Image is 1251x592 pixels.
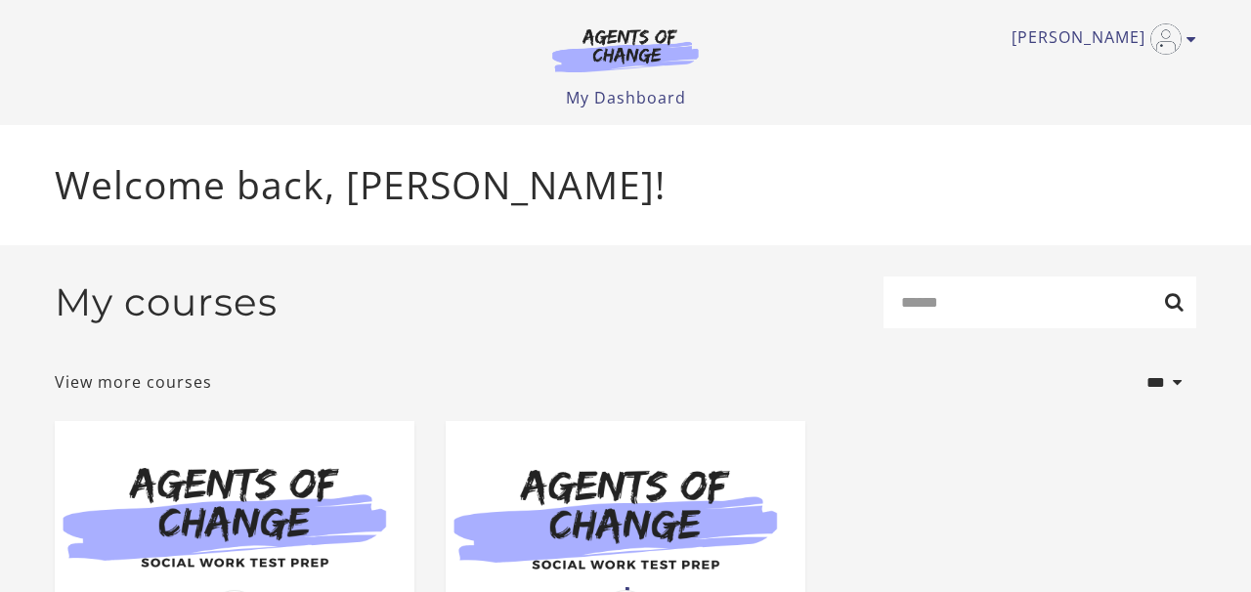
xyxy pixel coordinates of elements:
img: Agents of Change Logo [532,27,719,72]
a: My Dashboard [566,87,686,108]
a: View more courses [55,370,212,394]
p: Welcome back, [PERSON_NAME]! [55,156,1196,214]
h2: My courses [55,279,278,325]
a: Toggle menu [1012,23,1186,55]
